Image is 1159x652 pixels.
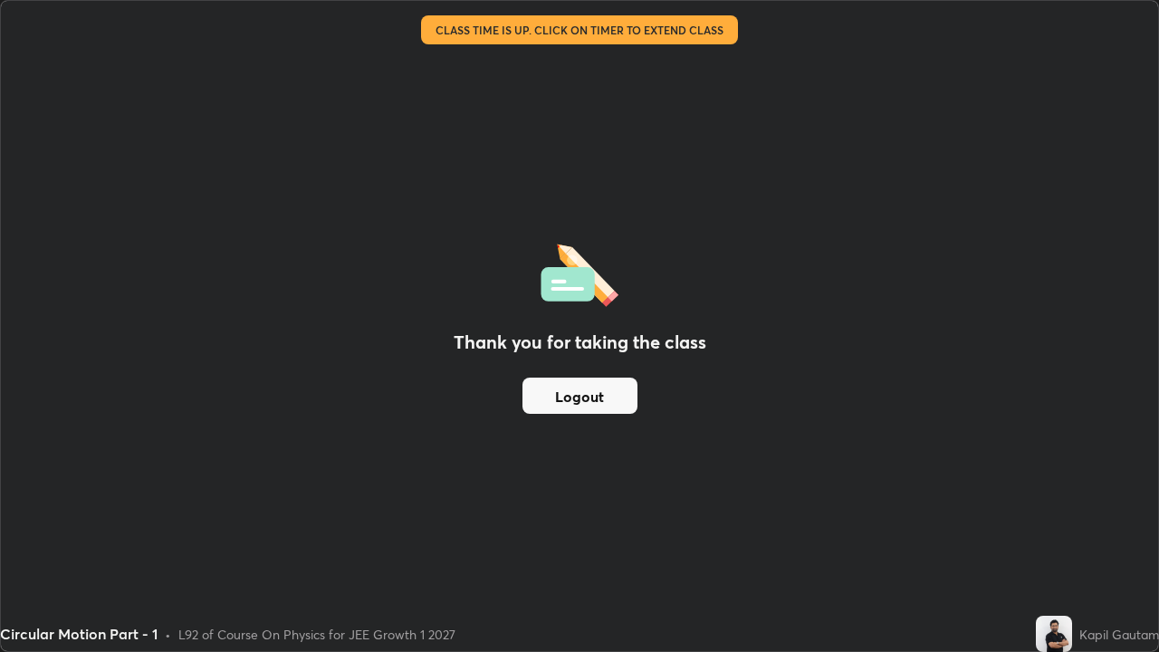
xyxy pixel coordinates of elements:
img: 00bbc326558d46f9aaf65f1f5dcb6be8.jpg [1036,616,1072,652]
button: Logout [522,378,637,414]
div: • [165,625,171,644]
h2: Thank you for taking the class [454,329,706,356]
div: L92 of Course On Physics for JEE Growth 1 2027 [178,625,455,644]
img: offlineFeedback.1438e8b3.svg [541,238,618,307]
div: Kapil Gautam [1079,625,1159,644]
